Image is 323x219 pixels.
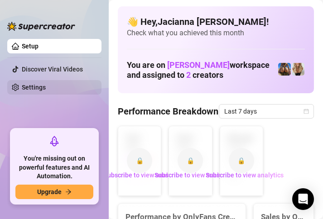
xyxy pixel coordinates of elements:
[292,188,314,210] div: Open Intercom Messenger
[127,148,152,173] div: 🔒
[49,136,60,147] span: rocket
[22,43,39,50] a: Setup
[22,66,83,73] a: Discover Viral Videos
[178,148,203,173] div: 🔒
[206,171,284,179] span: Subscribe to view analytics
[104,171,182,179] span: Subscribe to view analytics
[96,168,189,182] button: Subscribe to view analytics
[127,28,305,38] span: Check what you achieved this month
[186,70,191,80] span: 2
[229,148,254,173] div: 🔒
[278,63,291,76] img: 𝙁𝙄𝙇𝙇
[118,105,218,118] h4: Performance Breakdown
[37,188,62,195] span: Upgrade
[15,185,93,199] button: Upgradearrow-right
[147,168,240,182] button: Subscribe to view analytics
[224,105,309,118] span: Last 7 days
[22,84,46,91] a: Settings
[292,63,304,76] img: Mia
[127,60,278,80] h1: You are on workspace and assigned to creators
[15,154,93,181] span: You're missing out on powerful features and AI Automation.
[167,60,230,70] span: [PERSON_NAME]
[127,15,305,28] h4: 👋 Hey, Jacianna [PERSON_NAME] !
[198,168,291,182] button: Subscribe to view analytics
[7,22,75,31] img: logo-BBDzfeDw.svg
[65,189,72,195] span: arrow-right
[304,109,309,114] span: calendar
[154,171,232,179] span: Subscribe to view analytics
